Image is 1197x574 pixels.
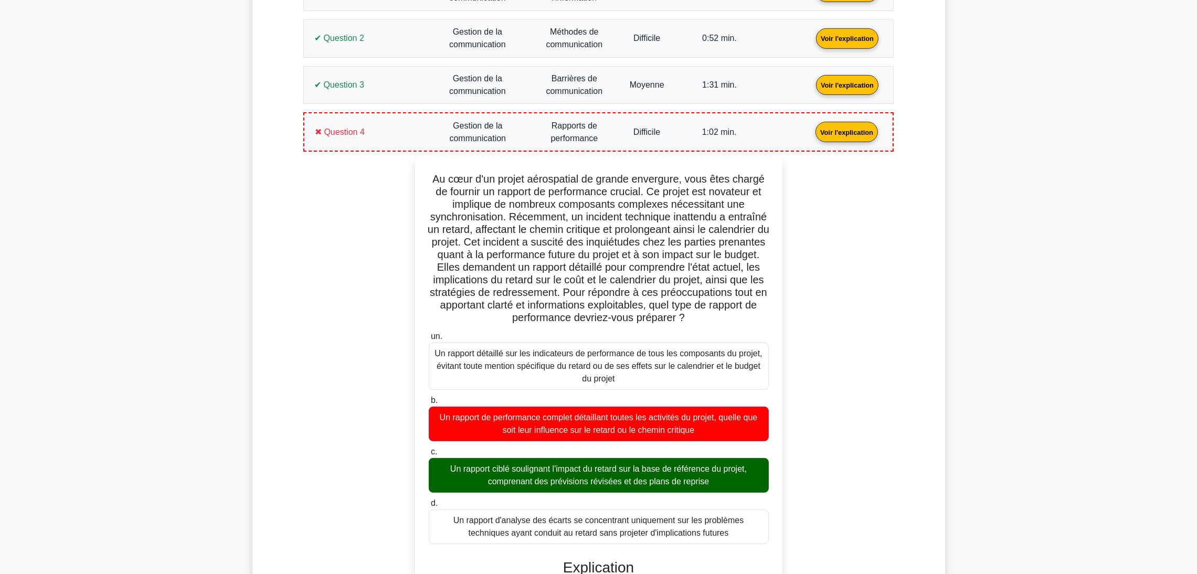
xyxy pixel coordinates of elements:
font: Un rapport de performance complet détaillant toutes les activités du projet, quelle que soit leur... [440,413,758,434]
font: Au cœur d'un projet aérospatial de grande envergure, vous êtes chargé de fournir un rapport de pe... [428,173,769,323]
font: Un rapport d'analyse des écarts se concentrant uniquement sur les problèmes techniques ayant cond... [453,516,744,537]
font: Un rapport ciblé soulignant l'impact du retard sur la base de référence du projet, comprenant des... [450,464,747,486]
font: c. [431,447,437,456]
a: Voir l'explication [811,127,882,136]
a: Voir l'explication [812,33,883,42]
font: d. [431,498,438,507]
a: Voir l'explication [812,80,883,89]
font: un. [431,332,442,341]
font: b. [431,396,438,405]
font: Un rapport détaillé sur les indicateurs de performance de tous les composants du projet, évitant ... [435,349,762,383]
